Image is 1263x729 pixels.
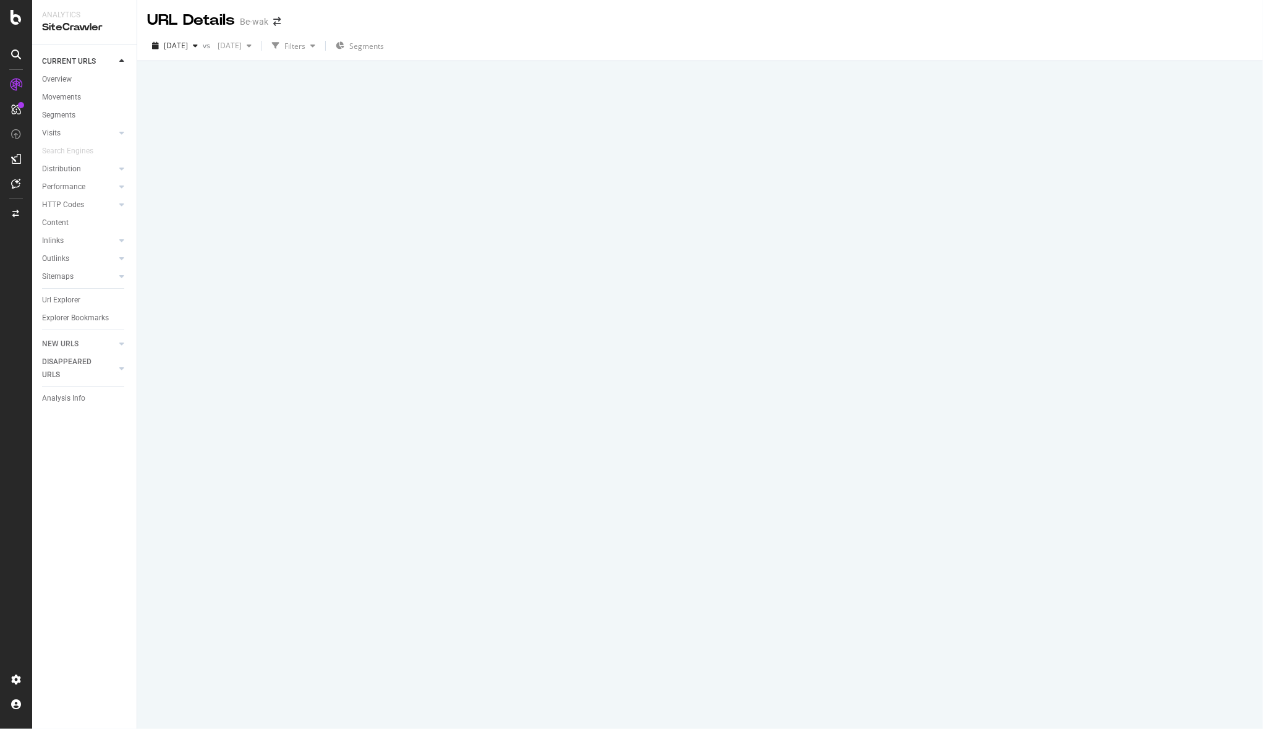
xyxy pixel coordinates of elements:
div: Outlinks [42,252,69,265]
a: Distribution [42,163,116,176]
a: Analysis Info [42,392,128,405]
div: Analysis Info [42,392,85,405]
button: [DATE] [147,36,203,56]
div: Explorer Bookmarks [42,312,109,325]
div: DISAPPEARED URLS [42,356,104,382]
div: Analytics [42,10,127,20]
div: Sitemaps [42,270,74,283]
a: Performance [42,181,116,194]
a: Inlinks [42,234,116,247]
div: Overview [42,73,72,86]
div: Search Engines [42,145,93,158]
button: [DATE] [213,36,257,56]
a: Outlinks [42,252,116,265]
div: NEW URLS [42,338,79,351]
div: arrow-right-arrow-left [273,17,281,26]
span: 2025 Jan. 31st [213,40,242,51]
div: Performance [42,181,85,194]
a: Url Explorer [42,294,128,307]
div: Distribution [42,163,81,176]
a: HTTP Codes [42,198,116,211]
a: Visits [42,127,116,140]
div: HTTP Codes [42,198,84,211]
div: Movements [42,91,81,104]
div: SiteCrawler [42,20,127,35]
a: Segments [42,109,128,122]
a: Sitemaps [42,270,116,283]
span: 2025 Aug. 12th [164,40,188,51]
div: Be-wak [240,15,268,28]
div: URL Details [147,10,235,31]
button: Segments [331,36,389,56]
span: Segments [349,41,384,51]
a: CURRENT URLS [42,55,116,68]
a: Movements [42,91,128,104]
div: Url Explorer [42,294,80,307]
a: DISAPPEARED URLS [42,356,116,382]
a: Search Engines [42,145,106,158]
div: Content [42,216,69,229]
a: NEW URLS [42,338,116,351]
a: Explorer Bookmarks [42,312,128,325]
div: Filters [284,41,305,51]
div: Segments [42,109,75,122]
div: CURRENT URLS [42,55,96,68]
span: vs [203,40,213,51]
a: Overview [42,73,128,86]
div: Inlinks [42,234,64,247]
button: Filters [267,36,320,56]
div: Visits [42,127,61,140]
a: Content [42,216,128,229]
